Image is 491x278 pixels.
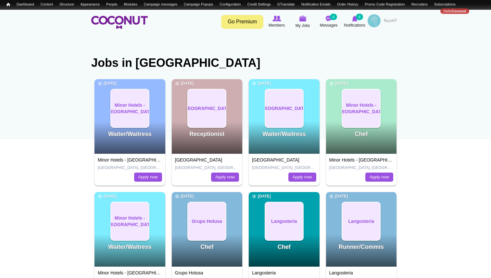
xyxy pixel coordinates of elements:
a: Structure [56,2,77,7]
a: Chef [355,131,368,137]
span: Minor Hotels - [GEOGRAPHIC_DATA] [106,215,154,228]
a: Dashboard [13,2,37,7]
a: Waiter/Waitress [262,131,306,137]
img: My Jobs [299,16,306,21]
a: Minor Hotels - [GEOGRAPHIC_DATA] [111,202,149,240]
a: [GEOGRAPHIC_DATA] [175,157,222,163]
a: Grupo Hotusa [188,202,226,240]
span: [DATE] [329,81,348,86]
a: My Jobs My Jobs [290,14,316,30]
span: [DATE] [252,81,271,86]
a: Apply now [211,173,239,182]
a: HelloCoconut [440,8,470,14]
a: Home [3,2,13,8]
span: Members [269,22,285,29]
a: Apply now [365,173,393,182]
a: Minor Hotels - [GEOGRAPHIC_DATA] [98,157,175,163]
a: Chef [278,244,291,250]
a: People [103,2,120,7]
a: Appearance [77,2,103,7]
a: Apply now [134,173,162,182]
a: العربية [381,14,400,27]
p: [GEOGRAPHIC_DATA], [GEOGRAPHIC_DATA] [329,165,394,171]
span: [GEOGRAPHIC_DATA] [260,105,308,112]
span: [DATE] [252,194,271,199]
span: Minor Hotels - [GEOGRAPHIC_DATA] [106,102,154,115]
span: [DATE] [98,194,117,199]
span: Langosteria [271,218,297,224]
a: Invite Statistics [65,8,95,14]
a: Minor Hotels - [GEOGRAPHIC_DATA] [329,157,406,163]
span: [DATE] [175,194,194,199]
a: Content [37,2,56,7]
a: Minor Hotels - [GEOGRAPHIC_DATA] [342,90,380,127]
span: [DATE] [98,81,117,86]
a: Chef [200,244,213,250]
a: Recruiters [408,2,431,7]
a: Messages Messages 4 [316,14,342,29]
h1: Jobs in [GEOGRAPHIC_DATA] [91,56,400,69]
a: [GEOGRAPHIC_DATA] [188,90,226,127]
img: Notifications [352,16,358,21]
a: Notification Emails [298,2,334,7]
a: Langosteria [265,202,303,240]
a: Credit Settings [244,2,274,7]
a: GTranslate [274,2,298,7]
img: Home [91,16,148,29]
a: Unsubscribe List [13,8,46,14]
a: Waiter/Waitress [108,244,152,250]
a: Grupo Hotusa [175,270,203,275]
a: Reports [46,8,65,14]
a: Waiter/Waitress [108,131,152,137]
a: Campaign Popups [181,2,216,7]
a: Browse Members Members [264,14,290,29]
a: [GEOGRAPHIC_DATA] [252,157,299,163]
a: Campaign messages [141,2,181,7]
strong: Coconut [452,9,466,13]
span: Home [6,2,10,7]
img: Messages [325,16,332,21]
p: [GEOGRAPHIC_DATA], [GEOGRAPHIC_DATA] [175,165,239,171]
span: Langosteria [348,218,374,224]
a: Configuration [216,2,244,7]
a: Log out [469,8,488,14]
img: Browse Members [272,16,281,21]
p: [GEOGRAPHIC_DATA], [GEOGRAPHIC_DATA] [98,165,162,171]
a: Runner/Commis [339,244,384,250]
small: 6 [356,14,363,20]
span: [DATE] [329,194,348,199]
span: Grupo Hotusa [192,218,222,224]
a: Apply now [288,173,316,182]
span: [GEOGRAPHIC_DATA] [183,105,231,112]
a: Subscriptions [431,2,459,7]
a: Langosteria [252,270,276,275]
a: Minor Hotels - [GEOGRAPHIC_DATA] [98,270,175,275]
a: Go Premium [221,15,263,29]
small: 4 [330,14,337,20]
span: Notifications [344,22,365,29]
p: [GEOGRAPHIC_DATA], [GEOGRAPHIC_DATA] [252,165,316,171]
span: Minor Hotels - [GEOGRAPHIC_DATA] [337,102,385,115]
a: Promo Code Registration [361,2,408,7]
a: Langosteria [342,202,380,240]
a: Order History [334,2,361,7]
a: Langosteria [329,270,353,275]
a: Receptionist [189,131,224,137]
span: [DATE] [175,81,194,86]
span: Messages [320,22,338,29]
a: [GEOGRAPHIC_DATA] [265,90,303,127]
a: Modules [120,2,141,7]
span: My Jobs [296,22,310,29]
a: Notifications Notifications 6 [342,14,368,29]
a: Minor Hotels - [GEOGRAPHIC_DATA] [111,90,149,127]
